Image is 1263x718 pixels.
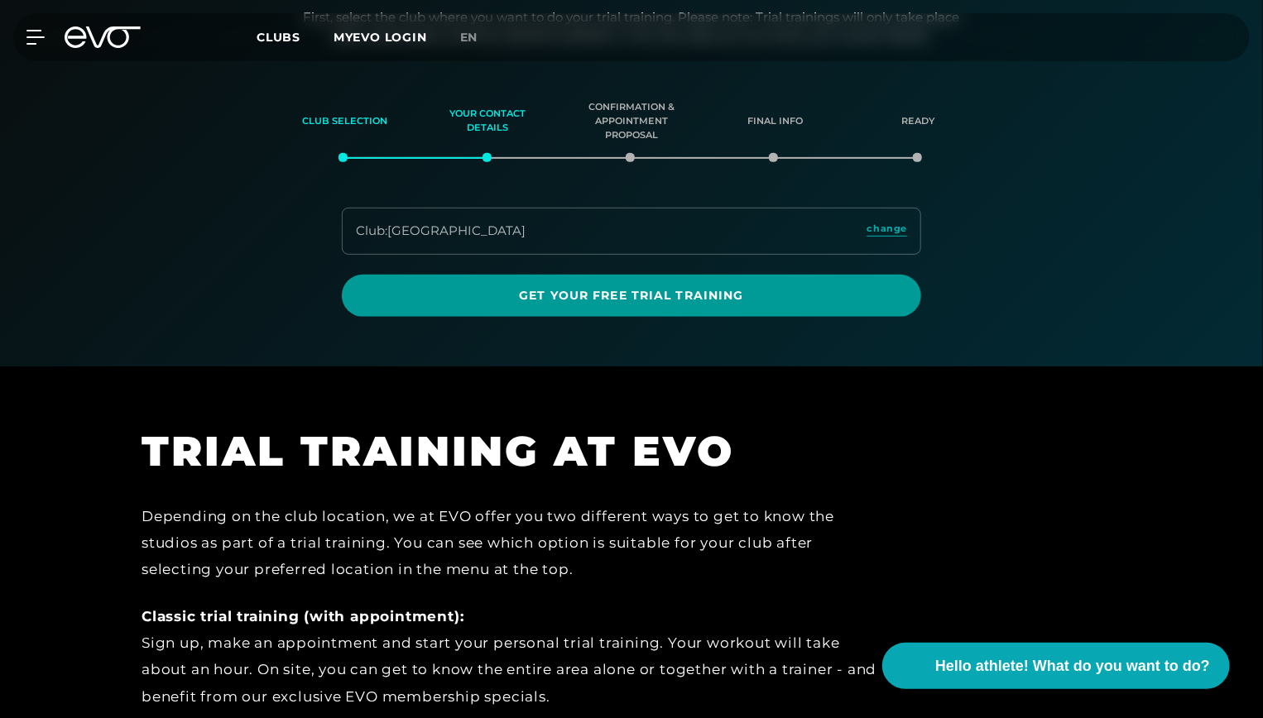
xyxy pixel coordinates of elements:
[867,222,907,236] span: change
[437,92,539,150] div: Your contact details
[356,222,526,241] div: Club : [GEOGRAPHIC_DATA]
[724,92,826,150] div: Final Info
[935,655,1210,677] span: Hello athlete! What do you want to do?
[142,603,886,710] div: Sign up, make an appointment and start your personal trial training. Your workout will take about...
[142,503,886,583] div: Depending on the club location, we at EVO offer you two different ways to get to know the studios...
[257,30,300,45] span: Clubs
[257,29,334,45] a: Clubs
[142,608,464,625] strong: Classic trial training (with appointment):
[382,287,881,304] span: Get your free trial training
[142,424,886,478] h1: TRIAL TRAINING AT EVO
[460,28,498,47] a: En
[342,275,921,317] a: Get your free trial training
[334,30,427,45] a: MYEVO LOGIN
[294,92,396,150] div: Club Selection
[867,92,969,150] div: Ready
[460,30,478,45] span: En
[867,222,907,241] a: change
[580,92,682,150] div: Confirmation & Appointment Proposal
[882,643,1230,689] button: Hello athlete! What do you want to do?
